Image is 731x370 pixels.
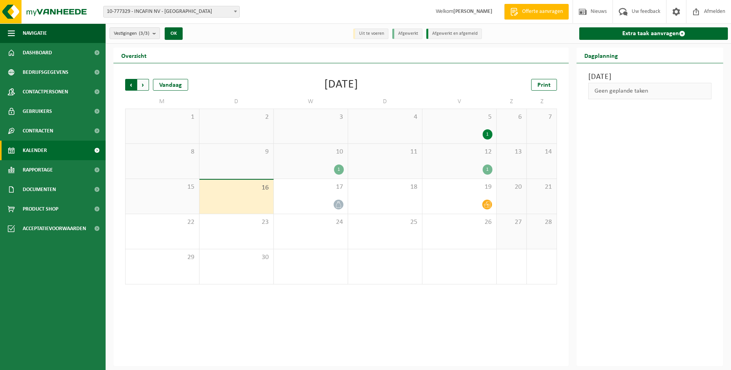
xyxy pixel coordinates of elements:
[125,95,199,109] td: M
[203,148,269,156] span: 9
[352,183,418,191] span: 18
[334,164,344,175] div: 1
[114,28,149,39] span: Vestigingen
[203,184,269,192] span: 16
[129,218,195,227] span: 22
[23,63,68,82] span: Bedrijfsgegevens
[139,31,149,36] count: (3/3)
[23,219,86,238] span: Acceptatievoorwaarden
[501,113,523,122] span: 6
[483,129,492,139] div: 1
[324,79,358,91] div: [DATE]
[426,183,492,191] span: 19
[426,29,482,39] li: Afgewerkt en afgemeld
[129,183,195,191] span: 15
[453,9,492,14] strong: [PERSON_NAME]
[504,4,569,20] a: Offerte aanvragen
[23,82,68,102] span: Contactpersonen
[129,253,195,262] span: 29
[588,71,711,83] h3: [DATE]
[23,43,52,63] span: Dashboard
[520,8,565,16] span: Offerte aanvragen
[352,113,418,122] span: 4
[501,183,523,191] span: 20
[278,218,344,227] span: 24
[352,218,418,227] span: 25
[23,199,58,219] span: Product Shop
[165,27,183,40] button: OK
[129,113,195,122] span: 1
[137,79,149,91] span: Volgende
[353,29,388,39] li: Uit te voeren
[531,79,557,91] a: Print
[153,79,188,91] div: Vandaag
[352,148,418,156] span: 11
[278,113,344,122] span: 3
[113,48,154,63] h2: Overzicht
[23,23,47,43] span: Navigatie
[501,148,523,156] span: 13
[531,218,553,227] span: 28
[392,29,422,39] li: Afgewerkt
[23,102,52,121] span: Gebruikers
[110,27,160,39] button: Vestigingen(3/3)
[531,148,553,156] span: 14
[531,183,553,191] span: 21
[501,218,523,227] span: 27
[203,253,269,262] span: 30
[23,180,56,199] span: Documenten
[537,82,551,88] span: Print
[104,6,239,17] span: 10-777329 - INCAFIN NV - KORTRIJK
[426,218,492,227] span: 26
[422,95,497,109] td: V
[274,95,348,109] td: W
[579,27,728,40] a: Extra taak aanvragen
[577,48,626,63] h2: Dagplanning
[129,148,195,156] span: 8
[125,79,137,91] span: Vorige
[199,95,274,109] td: D
[527,95,557,109] td: Z
[203,113,269,122] span: 2
[497,95,527,109] td: Z
[348,95,422,109] td: D
[23,121,53,141] span: Contracten
[278,183,344,191] span: 17
[103,6,240,18] span: 10-777329 - INCAFIN NV - KORTRIJK
[23,141,47,160] span: Kalender
[23,160,53,180] span: Rapportage
[483,164,492,175] div: 1
[278,148,344,156] span: 10
[426,113,492,122] span: 5
[426,148,492,156] span: 12
[588,83,711,99] div: Geen geplande taken
[203,218,269,227] span: 23
[531,113,553,122] span: 7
